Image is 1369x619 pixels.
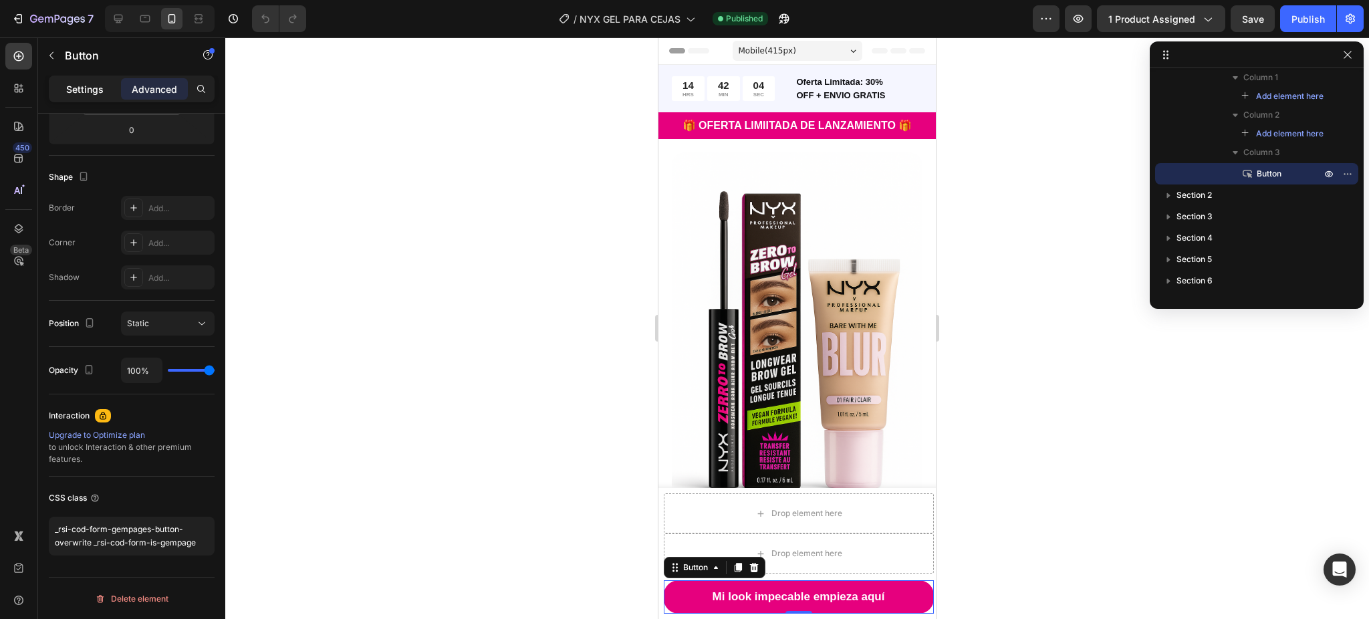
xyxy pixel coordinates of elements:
div: Publish [1291,12,1325,26]
span: 1 product assigned [1108,12,1195,26]
div: Delete element [95,591,168,607]
input: 0 [118,120,145,140]
div: to unlock Interaction & other premium features. [49,429,215,465]
div: Open Intercom Messenger [1324,553,1356,586]
div: Add... [148,237,211,249]
div: Border [49,202,75,214]
div: Position [49,315,98,333]
button: Delete element [49,588,215,610]
div: Undo/Redo [252,5,306,32]
span: Column 2 [1243,108,1279,122]
button: Add element here [1235,88,1330,104]
span: Section 6 [1176,274,1213,287]
span: Section 2 [1176,189,1212,202]
div: Corner [49,237,76,249]
div: Add... [148,272,211,284]
button: Static [121,312,215,336]
div: 450 [13,142,32,153]
span: Column 3 [1243,146,1280,159]
span: Save [1242,13,1264,25]
span: Static [127,318,149,328]
span: Section 3 [1176,210,1213,223]
span: Add element here [1256,128,1324,140]
span: Column 1 [1243,71,1278,84]
div: CSS class [49,492,100,504]
div: Interaction [49,410,90,422]
span: Button [1257,167,1281,180]
iframe: Design area [658,37,936,619]
span: Section 4 [1176,231,1213,245]
div: Shape [49,168,92,187]
span: Published [726,13,763,25]
div: Opacity [49,362,97,380]
button: 7 [5,5,100,32]
div: Upgrade to Optimize plan [49,429,215,441]
span: Add element here [1256,90,1324,102]
p: Settings [66,82,104,96]
button: Publish [1280,5,1336,32]
p: Button [65,47,178,64]
p: 7 [88,11,94,27]
div: Beta [10,245,32,255]
p: Advanced [132,82,177,96]
div: Shadow [49,271,80,283]
button: Save [1231,5,1275,32]
span: NYX GEL PARA CEJAS [580,12,680,26]
input: Auto [122,358,162,382]
div: Add... [148,203,211,215]
span: / [574,12,577,26]
span: Section 5 [1176,253,1212,266]
button: Add element here [1235,126,1330,142]
button: 1 product assigned [1097,5,1225,32]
